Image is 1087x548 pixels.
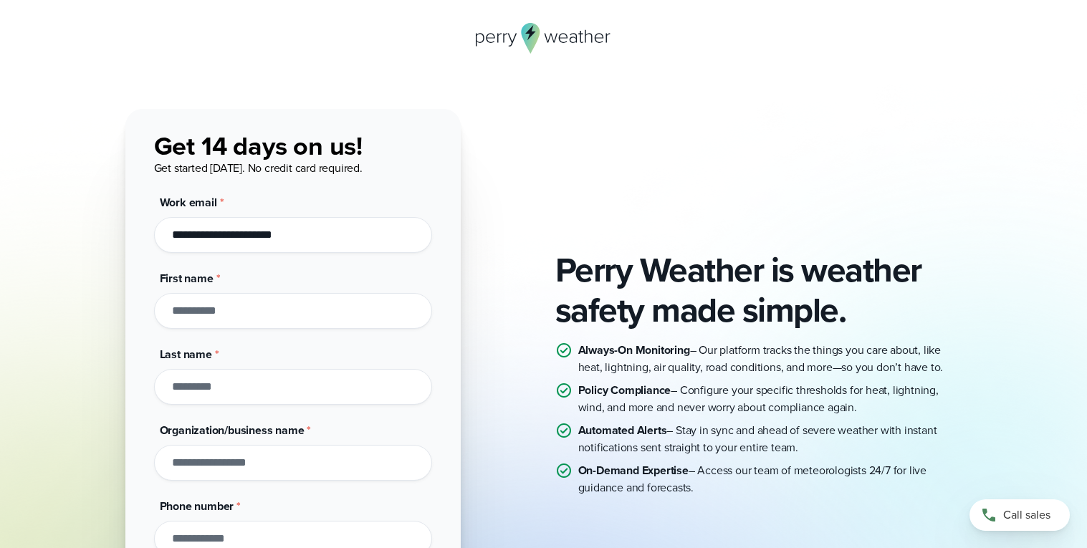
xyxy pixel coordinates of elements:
strong: Always-On Monitoring [578,342,690,358]
strong: Automated Alerts [578,422,667,438]
a: Call sales [969,499,1070,531]
span: Last name [160,346,212,362]
span: Call sales [1003,506,1050,524]
strong: On-Demand Expertise [578,462,689,479]
span: First name [160,270,214,287]
span: Organization/business name [160,422,305,438]
span: Get started [DATE]. No credit card required. [154,160,363,176]
p: – Our platform tracks the things you care about, like heat, lightning, air quality, road conditio... [578,342,962,376]
span: Phone number [160,498,234,514]
p: – Stay in sync and ahead of severe weather with instant notifications sent straight to your entir... [578,422,962,456]
h2: Perry Weather is weather safety made simple. [555,250,962,330]
strong: Policy Compliance [578,382,671,398]
span: Work email [160,194,217,211]
p: – Access our team of meteorologists 24/7 for live guidance and forecasts. [578,462,962,496]
span: Get 14 days on us! [154,127,363,165]
p: – Configure your specific thresholds for heat, lightning, wind, and more and never worry about co... [578,382,962,416]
